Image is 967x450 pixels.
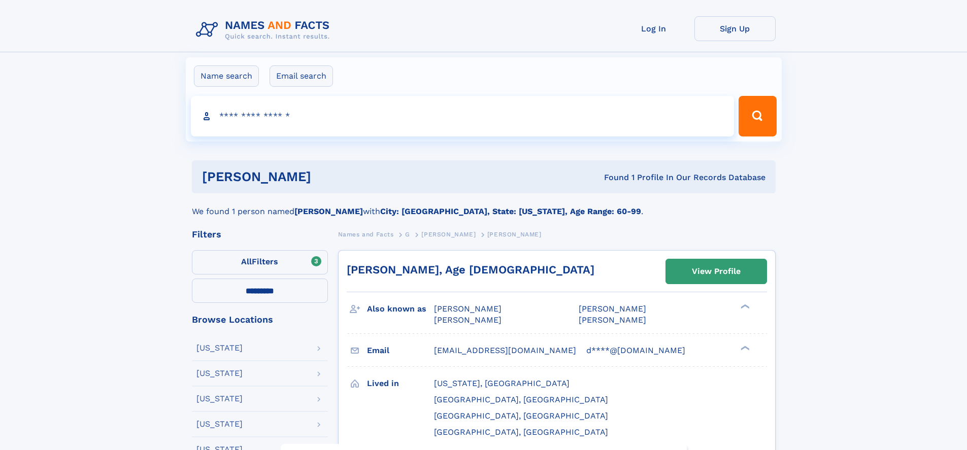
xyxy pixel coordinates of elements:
[196,344,243,352] div: [US_STATE]
[405,228,410,240] a: G
[692,260,741,283] div: View Profile
[739,96,776,136] button: Search Button
[434,304,502,314] span: [PERSON_NAME]
[192,193,776,218] div: We found 1 person named with .
[421,231,476,238] span: [PERSON_NAME]
[241,257,252,266] span: All
[487,231,542,238] span: [PERSON_NAME]
[202,170,458,183] h1: [PERSON_NAME]
[579,304,646,314] span: [PERSON_NAME]
[434,315,502,325] span: [PERSON_NAME]
[434,411,608,421] span: [GEOGRAPHIC_DATA], [GEOGRAPHIC_DATA]
[579,315,646,325] span: [PERSON_NAME]
[434,395,608,404] span: [GEOGRAPHIC_DATA], [GEOGRAPHIC_DATA]
[434,345,576,355] span: [EMAIL_ADDRESS][DOMAIN_NAME]
[192,16,338,44] img: Logo Names and Facts
[405,231,410,238] span: G
[270,65,333,87] label: Email search
[192,315,328,324] div: Browse Locations
[434,378,570,388] span: [US_STATE], [GEOGRAPHIC_DATA]
[194,65,259,87] label: Name search
[367,300,434,318] h3: Also known as
[338,228,394,240] a: Names and Facts
[613,16,694,41] a: Log In
[380,206,641,216] b: City: [GEOGRAPHIC_DATA], State: [US_STATE], Age Range: 60-99
[694,16,776,41] a: Sign Up
[367,342,434,359] h3: Email
[196,395,243,403] div: [US_STATE]
[196,420,243,428] div: [US_STATE]
[738,344,750,351] div: ❯
[294,206,363,216] b: [PERSON_NAME]
[666,259,766,284] a: View Profile
[347,263,594,276] a: [PERSON_NAME], Age [DEMOGRAPHIC_DATA]
[196,369,243,377] div: [US_STATE]
[367,375,434,392] h3: Lived in
[434,427,608,437] span: [GEOGRAPHIC_DATA], [GEOGRAPHIC_DATA]
[457,172,765,183] div: Found 1 Profile In Our Records Database
[421,228,476,240] a: [PERSON_NAME]
[191,96,735,136] input: search input
[192,230,328,239] div: Filters
[738,303,750,310] div: ❯
[192,250,328,274] label: Filters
